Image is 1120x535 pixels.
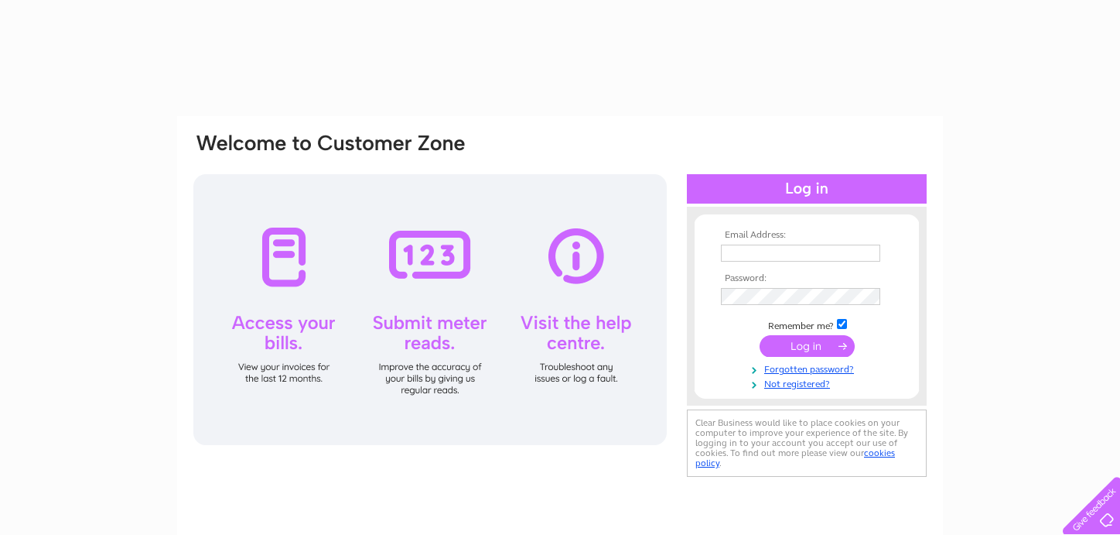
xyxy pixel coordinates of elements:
input: Submit [760,335,855,357]
a: cookies policy [695,448,895,468]
th: Password: [717,273,896,284]
a: Not registered? [721,376,896,390]
a: Forgotten password? [721,361,896,376]
td: Remember me? [717,317,896,332]
th: Email Address: [717,230,896,241]
div: Clear Business would like to place cookies on your computer to improve your experience of the sit... [687,410,927,477]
